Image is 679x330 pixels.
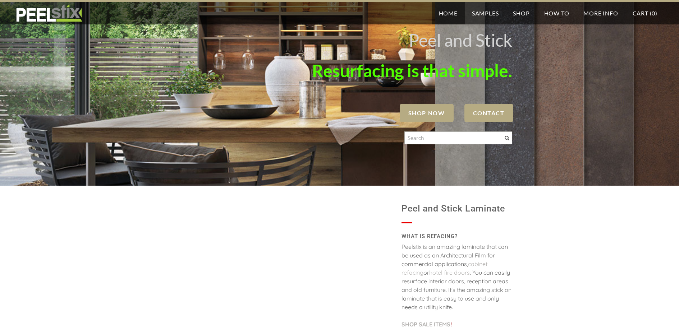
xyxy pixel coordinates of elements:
a: SHOP SALE ITEMS [402,321,450,328]
a: Home [432,2,465,24]
img: REFACE SUPPLIES [14,4,84,22]
a: How To [537,2,577,24]
a: SHOP NOW [400,104,454,122]
span: Search [505,136,509,140]
h2: WHAT IS REFACING? [402,231,512,242]
span: 0 [652,10,655,17]
a: Contact [464,104,513,122]
h1: Peel and Stick Laminate [402,200,512,217]
a: Shop [506,2,537,24]
font: Peel and Stick ​ [409,30,512,50]
input: Search [404,131,512,144]
a: More Info [576,2,625,24]
font: Resurfacing is that simple. [312,60,512,81]
font: ! [402,321,452,328]
a: hotel fire doors [429,269,470,276]
a: cabinet refacing [402,260,487,276]
a: Samples [465,2,506,24]
a: Cart (0) [625,2,665,24]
